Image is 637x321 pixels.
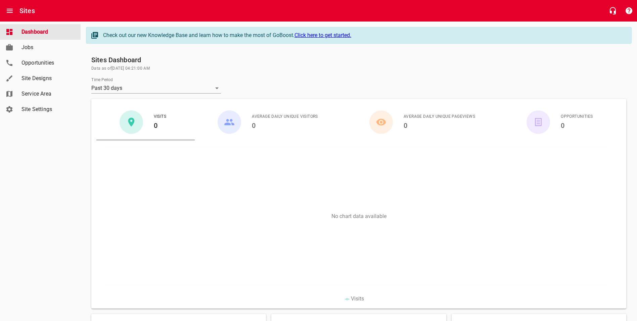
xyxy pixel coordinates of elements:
[21,28,73,36] span: Dashboard
[91,65,626,72] span: Data as of [DATE] 04:21:00 AM
[404,120,475,131] h6: 0
[21,105,73,113] span: Site Settings
[154,113,166,120] span: Visits
[21,90,73,98] span: Service Area
[294,32,351,38] a: Click here to get started.
[351,295,364,302] span: Visits
[561,113,593,120] span: Opportunities
[154,120,166,131] h6: 0
[21,74,73,82] span: Site Designs
[91,83,221,94] div: Past 30 days
[252,120,318,131] h6: 0
[91,55,626,65] h6: Sites Dashboard
[404,113,475,120] span: Average Daily Unique Pageviews
[103,31,625,39] div: Check out our new Knowledge Base and learn how to make the most of GoBoost.
[91,78,113,82] label: Time Period
[21,59,73,67] span: Opportunities
[21,43,73,51] span: Jobs
[2,3,18,19] button: Open drawer
[561,120,593,131] h6: 0
[96,213,621,219] p: No chart data available
[19,5,35,16] h6: Sites
[252,113,318,120] span: Average Daily Unique Visitors
[605,3,621,19] button: Live Chat
[621,3,637,19] button: Support Portal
